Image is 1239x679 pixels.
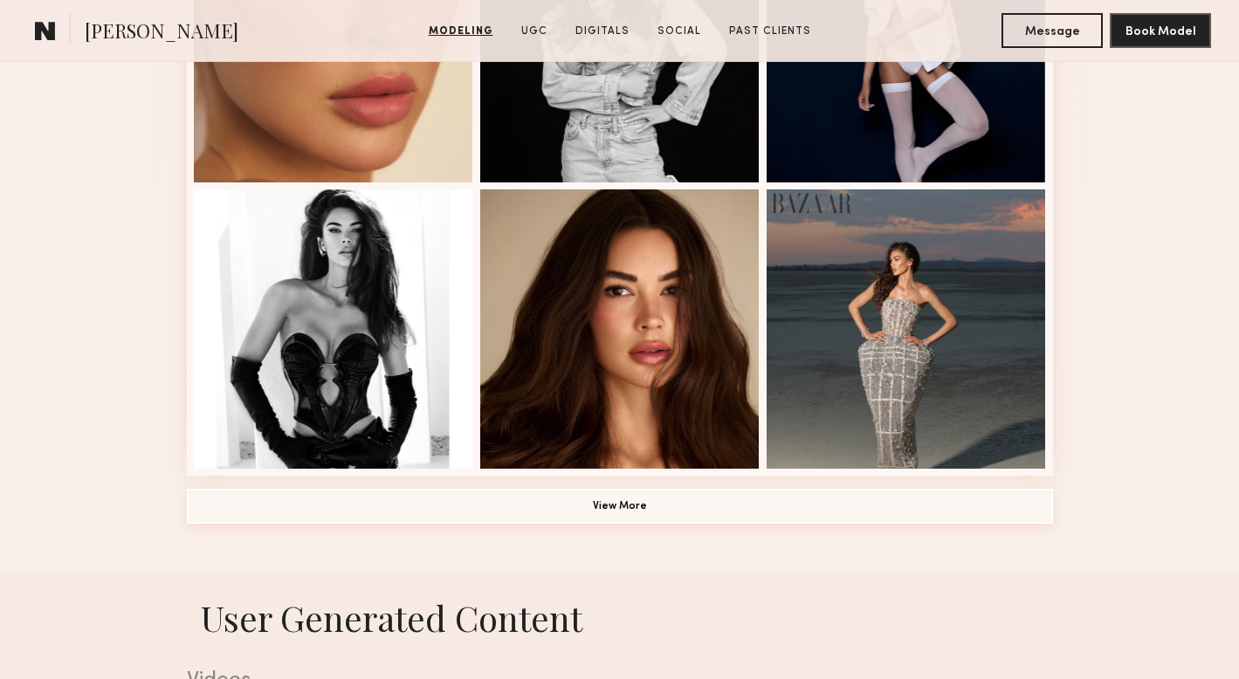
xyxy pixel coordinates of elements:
[1110,13,1211,48] button: Book Model
[650,24,708,39] a: Social
[422,24,500,39] a: Modeling
[722,24,818,39] a: Past Clients
[1002,13,1103,48] button: Message
[187,489,1053,524] button: View More
[1110,23,1211,38] a: Book Model
[514,24,554,39] a: UGC
[173,594,1067,641] h1: User Generated Content
[85,17,238,48] span: [PERSON_NAME]
[568,24,637,39] a: Digitals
